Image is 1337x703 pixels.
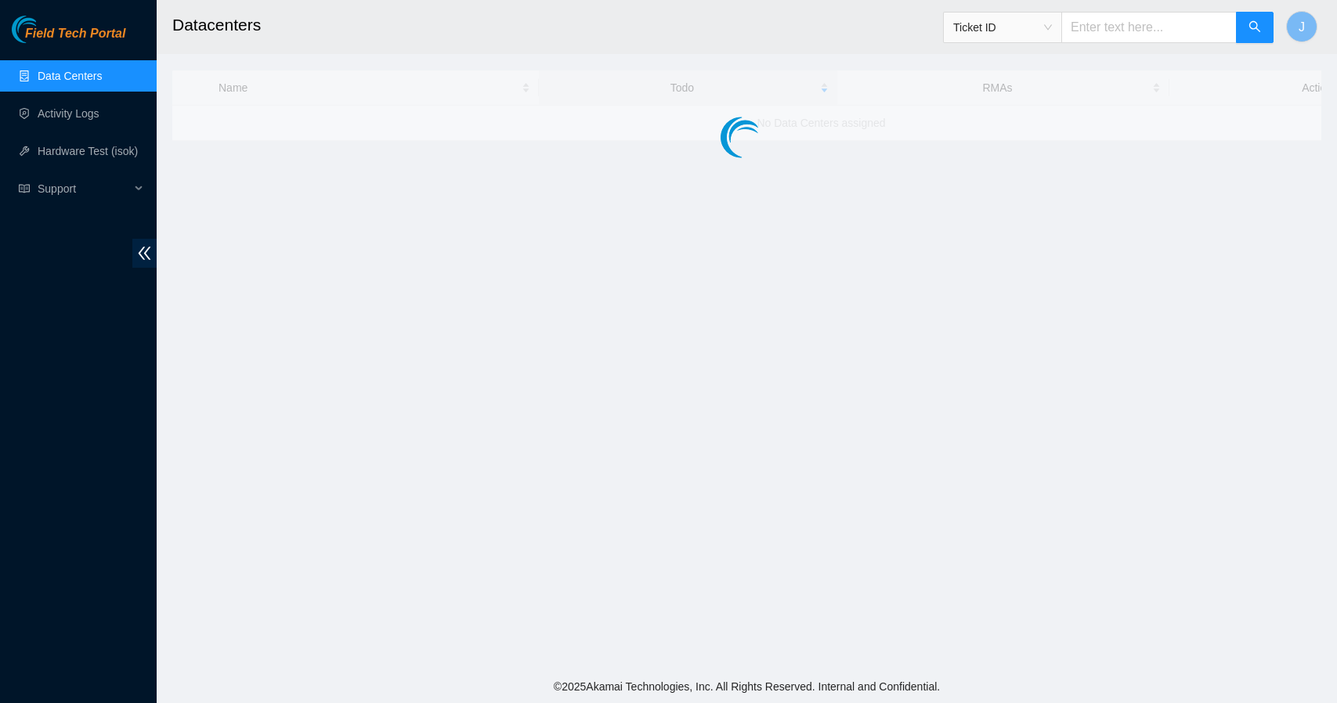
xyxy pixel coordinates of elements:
img: Akamai Technologies [12,16,79,43]
span: double-left [132,239,157,268]
a: Akamai TechnologiesField Tech Portal [12,28,125,49]
a: Activity Logs [38,107,99,120]
footer: © 2025 Akamai Technologies, Inc. All Rights Reserved. Internal and Confidential. [157,670,1337,703]
span: search [1248,20,1261,35]
span: Ticket ID [953,16,1052,39]
span: J [1299,17,1305,37]
a: Data Centers [38,70,102,82]
span: Field Tech Portal [25,27,125,41]
span: Support [38,173,130,204]
button: J [1286,11,1317,42]
button: search [1236,12,1274,43]
a: Hardware Test (isok) [38,145,138,157]
input: Enter text here... [1061,12,1237,43]
span: read [19,183,30,194]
